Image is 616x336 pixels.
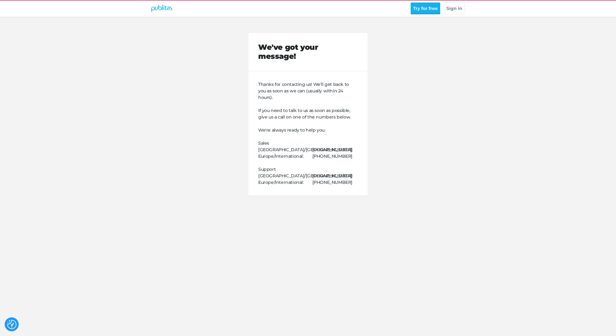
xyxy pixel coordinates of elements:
div: We're always ready to help you. [258,127,358,133]
strong: Sales [258,140,269,146]
div: Thanks for contacting us! We'll get back to you as soon as we can (usually within 24 hours). [258,81,358,101]
span: [GEOGRAPHIC_DATA]/[GEOGRAPHIC_DATA] : [258,147,311,153]
img: Revisit consent button [7,320,16,329]
a: [PHONE_NUMBER] [312,180,352,185]
a: [PHONE_NUMBER] [312,173,352,179]
span: Europe/International : [258,153,311,160]
div: If you need to talk to us as soon as possible, give us a call on one of the numbers below. [258,107,358,120]
button: Sign in [444,2,465,14]
span: [GEOGRAPHIC_DATA]/[GEOGRAPHIC_DATA] : [258,173,311,179]
a: [PHONE_NUMBER] [312,153,352,159]
h2: We've got your message! [258,43,358,61]
strong: Support [258,166,276,172]
button: Cookie Settings [7,320,16,329]
button: Try for free [411,2,440,14]
span: Europe/International : [258,179,311,186]
a: [PHONE_NUMBER] [312,147,352,152]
